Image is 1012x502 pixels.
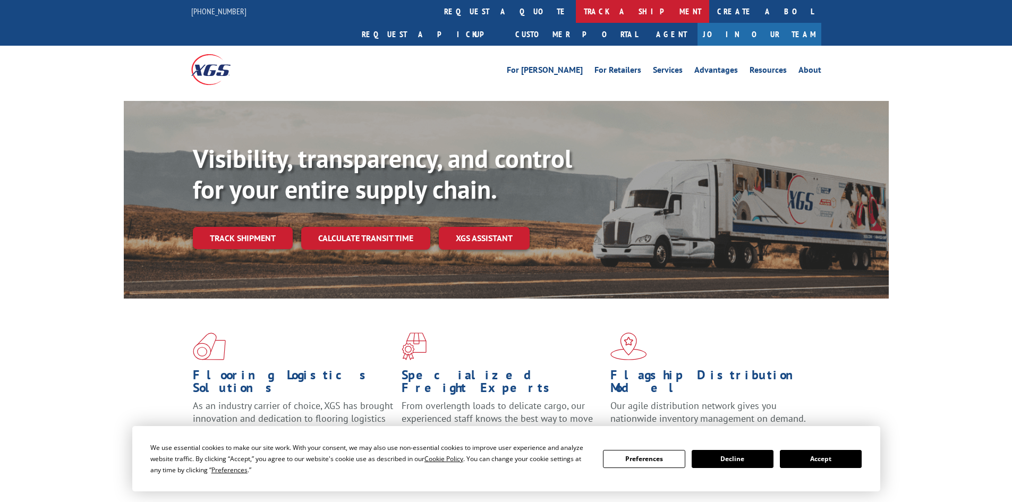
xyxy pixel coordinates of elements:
a: Advantages [694,66,738,78]
span: Cookie Policy [424,454,463,463]
h1: Flagship Distribution Model [610,369,811,399]
a: Track shipment [193,227,293,249]
img: xgs-icon-total-supply-chain-intelligence-red [193,333,226,360]
a: About [798,66,821,78]
h1: Flooring Logistics Solutions [193,369,394,399]
div: Cookie Consent Prompt [132,426,880,491]
a: XGS ASSISTANT [439,227,530,250]
b: Visibility, transparency, and control for your entire supply chain. [193,142,572,206]
span: Preferences [211,465,248,474]
button: Decline [692,450,773,468]
span: Our agile distribution network gives you nationwide inventory management on demand. [610,399,806,424]
a: Services [653,66,683,78]
a: Customer Portal [507,23,645,46]
a: Join Our Team [698,23,821,46]
a: [PHONE_NUMBER] [191,6,246,16]
button: Accept [780,450,862,468]
h1: Specialized Freight Experts [402,369,602,399]
button: Preferences [603,450,685,468]
a: For [PERSON_NAME] [507,66,583,78]
img: xgs-icon-flagship-distribution-model-red [610,333,647,360]
a: For Retailers [594,66,641,78]
span: As an industry carrier of choice, XGS has brought innovation and dedication to flooring logistics... [193,399,393,437]
img: xgs-icon-focused-on-flooring-red [402,333,427,360]
p: From overlength loads to delicate cargo, our experienced staff knows the best way to move your fr... [402,399,602,447]
a: Calculate transit time [301,227,430,250]
a: Resources [750,66,787,78]
a: Agent [645,23,698,46]
a: Request a pickup [354,23,507,46]
div: We use essential cookies to make our site work. With your consent, we may also use non-essential ... [150,442,590,475]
